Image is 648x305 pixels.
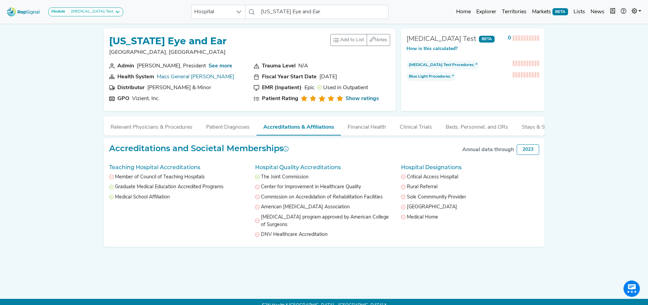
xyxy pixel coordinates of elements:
span: Commission on Accredidation of Rehabilitation Facilities [261,194,383,201]
span: Medical School Affiliation [115,194,170,201]
span: Sole Commmunity Provider [407,194,466,201]
span: BETA [552,8,568,15]
button: Beds, Personnel, and ORs [439,116,515,135]
button: Add to List [330,34,367,46]
span: Center for Improvement in Healthcare Quality [261,183,361,191]
div: Epic [304,84,315,92]
span: [MEDICAL_DATA] Test Procedures [409,62,473,68]
div: Admin [117,62,134,70]
span: BETA [479,36,495,43]
div: Vizient, Inc. [132,95,160,103]
span: Member of Council of Teaching Hospitals [115,174,205,181]
div: Used in Outpatient [317,84,368,92]
h5: Hospital Designations [401,164,539,171]
span: Blue Light Procedures [409,74,450,80]
div: GPO [117,95,129,103]
span: American [MEDICAL_DATA] Association [261,204,350,211]
a: Show ratings [346,95,379,103]
a: Home [453,5,473,19]
h5: Hospital Quality Accreditations [255,164,393,171]
a: News [588,5,607,19]
span: Add to List [340,36,364,44]
div: Trauma Level [262,62,296,70]
h5: Teaching Hospital Accreditations [109,164,247,171]
a: Explorer [473,5,499,19]
button: Patient Diagnoses [199,116,256,135]
div: [MEDICAL_DATA] Test [406,34,476,44]
span: The Joint Commission [261,174,309,181]
div: toolbar [330,34,390,46]
div: Health System [117,73,154,81]
span: Rural Referral [407,183,437,191]
a: Lists [571,5,588,19]
h2: Accreditations and Societal Memberships [109,144,289,154]
span: Graduate Medical Education Accredited Programs [115,183,223,191]
div: [DATE] [319,73,337,81]
div: CarolAnn Williams, President [137,62,206,70]
input: Search a hospital [258,5,388,19]
a: See more [209,63,232,69]
div: [MEDICAL_DATA] Test [68,9,113,15]
div: Owens & Minor [147,84,211,92]
span: [GEOGRAPHIC_DATA] [407,204,457,211]
span: Medical Home [407,214,438,221]
button: Clinical Trials [393,116,439,135]
span: Critical Access Hospital [407,174,458,181]
div: 2023 [517,144,539,155]
p: [GEOGRAPHIC_DATA], [GEOGRAPHIC_DATA] [109,48,227,57]
a: Territories [499,5,529,19]
span: Hospital [192,5,232,19]
span: [MEDICAL_DATA] program approved by American College of Surgeons [261,214,393,228]
div: Mass General Brigham [157,73,234,81]
div: Annual data through [462,146,514,154]
div: [PERSON_NAME], President [137,62,206,70]
button: Relevant Physicians & Procedures [104,116,199,135]
button: Accreditations & Affiliations [256,116,341,135]
button: Financial Health [341,116,393,135]
strong: 0 [508,35,511,41]
button: Intel Book [607,5,618,19]
strong: Module [51,10,65,14]
span: Notes [375,37,387,43]
button: Stays & Services [515,116,569,135]
a: MarketsBETA [529,5,571,19]
button: Notes [367,34,390,46]
h1: [US_STATE] Eye and Ear [109,35,227,47]
span: DNV Healthcare Accreditation [261,231,328,239]
button: Module[MEDICAL_DATA] Test [48,7,123,16]
button: How is this calculated? [406,45,458,52]
div: EMR (Inpatient) [262,84,302,92]
div: Fiscal Year Start Date [262,73,317,81]
div: N/A [298,62,308,70]
div: Distributor [117,84,145,92]
div: Patient Rating [262,95,298,103]
a: Mass General [PERSON_NAME] [157,74,234,80]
